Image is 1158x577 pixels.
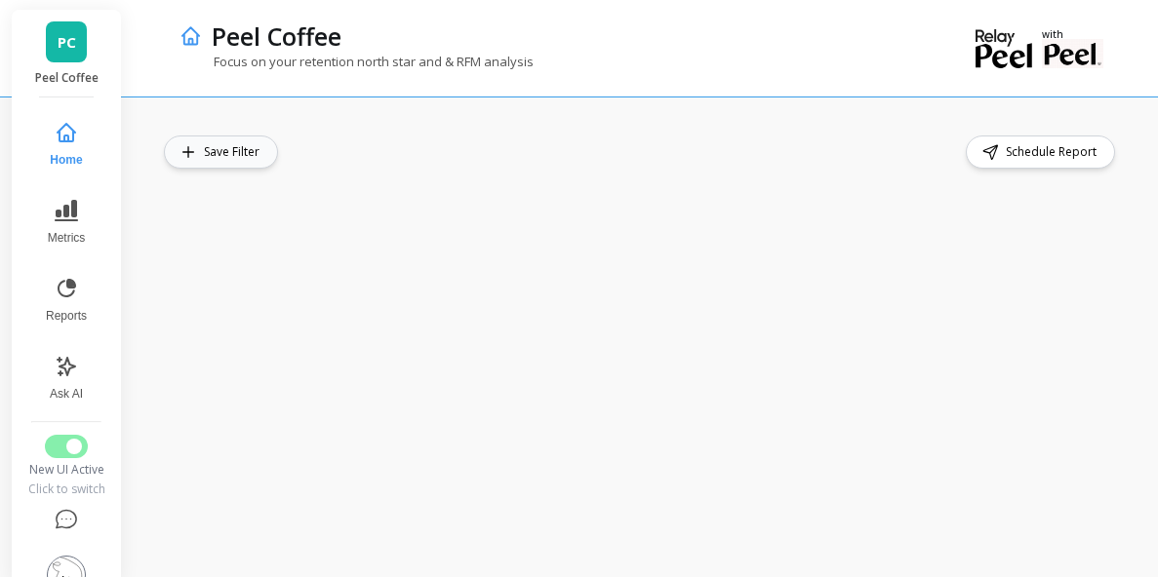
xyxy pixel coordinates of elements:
span: Schedule Report [1006,142,1102,162]
button: Help [26,497,106,544]
img: partner logo [1042,39,1103,68]
span: Home [50,152,82,168]
div: Click to switch [26,481,106,497]
button: Home [34,109,99,179]
p: Peel Coffee [212,19,341,53]
div: New UI Active [26,462,106,478]
span: Reports [46,308,87,324]
span: Ask AI [50,386,83,402]
p: Focus on your retention north star and & RFM analysis [180,53,534,70]
button: Metrics [34,187,99,257]
button: Save Filter [164,135,278,169]
p: with [1042,29,1103,39]
span: Metrics [48,230,86,246]
button: Schedule Report [966,135,1115,169]
button: Reports [34,265,99,335]
p: Peel Coffee [31,70,102,86]
span: PC [58,31,76,54]
span: Save Filter [204,142,265,162]
button: Switch to Legacy UI [45,435,88,458]
iframe: Omni Embed [164,184,1119,558]
button: Ask AI [34,343,99,413]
